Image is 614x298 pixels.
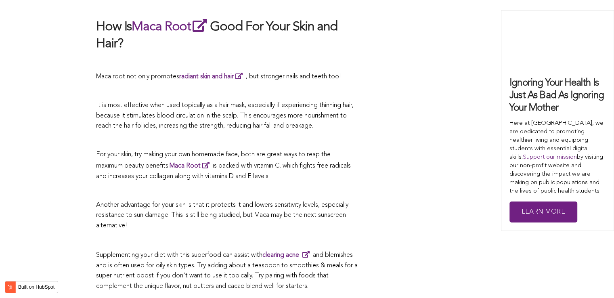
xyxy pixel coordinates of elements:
span: Maca root not only promotes , but stronger nails and teeth too! [96,73,341,80]
strong: clearing acne [262,252,299,258]
a: radiant skin and hair [179,73,246,80]
iframe: Chat Widget [574,259,614,298]
span: Maca Root [170,163,201,169]
a: Maca Root [132,21,210,34]
img: HubSpot sprocket logo [5,282,15,292]
label: Built on HubSpot [15,282,58,292]
a: clearing acne [262,252,313,258]
button: Built on HubSpot [5,281,58,293]
a: Learn More [509,201,577,223]
a: Maca Root [170,163,213,169]
span: is packed with vitamin C, which fights free radicals and increases your collagen along with vitam... [96,163,351,180]
span: It is most effective when used topically as a hair mask, especially if experiencing thinning hair... [96,102,354,129]
h2: How Is Good For Your Skin and Hair? [96,17,358,52]
span: Supplementing your diet with this superfood can assist with and blemishes and is often used for o... [96,252,358,290]
span: Another advantage for your skin is that it protects it and lowers sensitivity levels, especially ... [96,202,348,229]
span: For your skin, try making your own homemade face, both are great ways to reap the maximum beauty ... [96,151,331,169]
